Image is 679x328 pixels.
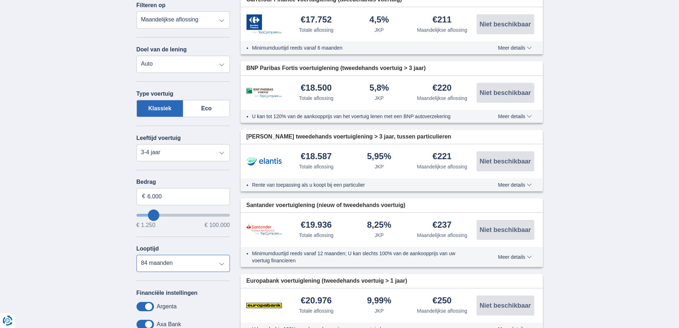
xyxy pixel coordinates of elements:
li: Minimumduurtijd reeds vanaf 6 maanden [252,44,472,51]
button: Niet beschikbaar [477,296,534,316]
img: product.pl.alt Europabank [246,297,282,314]
button: Meer details [493,113,537,119]
div: €18.500 [301,84,332,93]
div: Totale aflossing [299,307,334,314]
span: Niet beschikbaar [479,302,531,309]
div: JKP [375,26,384,34]
div: Maandelijkse aflossing [417,232,467,239]
label: Financiële instellingen [137,290,198,296]
img: product.pl.alt Santander [246,224,282,235]
div: Totale aflossing [299,26,334,34]
label: Leeftijd voertuig [137,135,181,141]
span: Meer details [498,182,531,187]
label: Eco [183,100,230,117]
div: Maandelijkse aflossing [417,163,467,170]
label: Looptijd [137,246,159,252]
span: Niet beschikbaar [479,90,531,96]
div: €18.587 [301,152,332,162]
div: Totale aflossing [299,95,334,102]
label: Type voertuig [137,91,174,97]
span: Meer details [498,45,531,50]
span: BNP Paribas Fortis voertuiglening (tweedehands voertuig > 3 jaar) [246,64,426,72]
div: €17.752 [301,15,332,25]
button: Niet beschikbaar [477,151,534,171]
div: 4,5% [369,15,389,25]
div: JKP [375,163,384,170]
button: Meer details [493,254,537,260]
label: Doel van de lening [137,46,187,53]
button: Niet beschikbaar [477,83,534,103]
div: €220 [433,84,452,93]
button: Meer details [493,182,537,188]
div: €19.936 [301,221,332,230]
div: Totale aflossing [299,163,334,170]
span: € 100.000 [205,222,230,228]
label: Axa Bank [157,321,181,328]
button: Niet beschikbaar [477,220,534,240]
span: Santander voertuiglening (nieuw of tweedehands voertuig) [246,201,405,210]
div: JKP [375,232,384,239]
div: 5,95% [367,152,391,162]
label: Bedrag [137,179,230,185]
div: €211 [433,15,452,25]
li: Rente van toepassing als u koopt bij een particulier [252,181,472,188]
div: €250 [433,296,452,306]
span: Niet beschikbaar [479,21,531,27]
span: Niet beschikbaar [479,158,531,165]
span: Europabank voertuiglening (tweedehands voertuig > 1 jaar) [246,277,407,285]
img: product.pl.alt Carrefour Finance [246,14,282,34]
span: [PERSON_NAME] tweedehands voertuiglening > 3 jaar, tussen particulieren [246,133,451,141]
div: €20.976 [301,296,332,306]
label: Argenta [157,303,177,310]
li: U kan tot 120% van de aankoopprijs van het voertuig lenen met een BNP autoverzekering [252,113,472,120]
div: 9,99% [367,296,391,306]
div: 8,25% [367,221,391,230]
div: €221 [433,152,452,162]
div: Maandelijkse aflossing [417,307,467,314]
div: JKP [375,307,384,314]
img: product.pl.alt Elantis [246,152,282,170]
label: Filteren op [137,2,166,9]
button: Meer details [493,45,537,51]
img: product.pl.alt BNP Paribas Fortis [246,88,282,98]
label: Klassiek [137,100,184,117]
li: Minimumduurtijd reeds vanaf 12 maanden; U kan slechts 100% van de aankoopprijs van uw voertuig fi... [252,250,472,264]
input: wantToBorrow [137,214,230,217]
div: Maandelijkse aflossing [417,95,467,102]
span: € [142,192,145,201]
div: Maandelijkse aflossing [417,26,467,34]
span: Niet beschikbaar [479,227,531,233]
button: Niet beschikbaar [477,14,534,34]
span: Meer details [498,254,531,259]
div: JKP [375,95,384,102]
div: Totale aflossing [299,232,334,239]
div: €237 [433,221,452,230]
span: Meer details [498,114,531,119]
div: 5,8% [369,84,389,93]
span: € 1.250 [137,222,155,228]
